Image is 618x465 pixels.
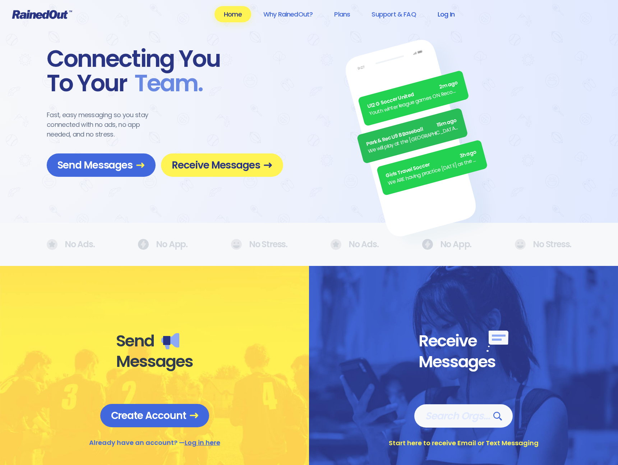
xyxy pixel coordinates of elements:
[116,351,193,372] div: Messages
[367,124,460,155] div: We will play at the [GEOGRAPHIC_DATA]. Wear white, be at the field by 5pm.
[389,438,539,448] div: Start here to receive Email or Text Messaging
[111,409,198,422] span: Create Account
[414,404,513,428] a: Search Orgs…
[231,239,287,250] div: No Stress.
[425,410,502,422] span: Search Orgs…
[254,6,322,22] a: Why RainedOut?
[387,156,479,187] div: We ARE having practice [DATE] as the sun is finally out.
[47,239,57,250] img: No Ads.
[366,79,459,111] div: U12 G Soccer United
[439,79,459,91] span: 2m ago
[331,239,379,250] div: No Ads.
[385,148,478,180] div: Girls Travel Soccer
[422,239,472,250] div: No App.
[231,239,242,250] img: No Ads.
[47,153,156,177] a: Send Messages
[161,333,179,349] img: Send messages
[428,6,464,22] a: Log In
[422,239,433,250] img: No Ads.
[515,239,571,250] div: No Stress.
[89,438,220,447] div: Already have an account? —
[515,239,526,250] img: No Ads.
[331,239,341,250] img: No Ads.
[116,331,193,351] div: Send
[138,239,188,250] div: No App.
[138,239,149,250] img: No Ads.
[47,239,95,250] div: No Ads.
[368,86,461,118] div: Youth winter league games ON. Recommend running shoes/sneakers for players as option for footwear.
[459,148,477,160] span: 3h ago
[47,110,162,139] div: Fast, easy messaging so you stay connected with no ads, no app needed, and no stress.
[127,71,203,96] span: Team .
[325,6,359,22] a: Plans
[419,331,508,352] div: Receive
[419,352,508,372] div: Messages
[185,438,220,447] a: Log in here
[172,159,272,171] span: Receive Messages
[365,116,458,148] div: Park & Rec U9 B Baseball
[100,404,209,427] a: Create Account
[215,6,251,22] a: Home
[57,159,145,171] span: Send Messages
[436,116,457,129] span: 15m ago
[486,331,508,352] img: Receive messages
[161,153,283,177] a: Receive Messages
[47,47,283,96] div: Connecting You To Your
[362,6,425,22] a: Support & FAQ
